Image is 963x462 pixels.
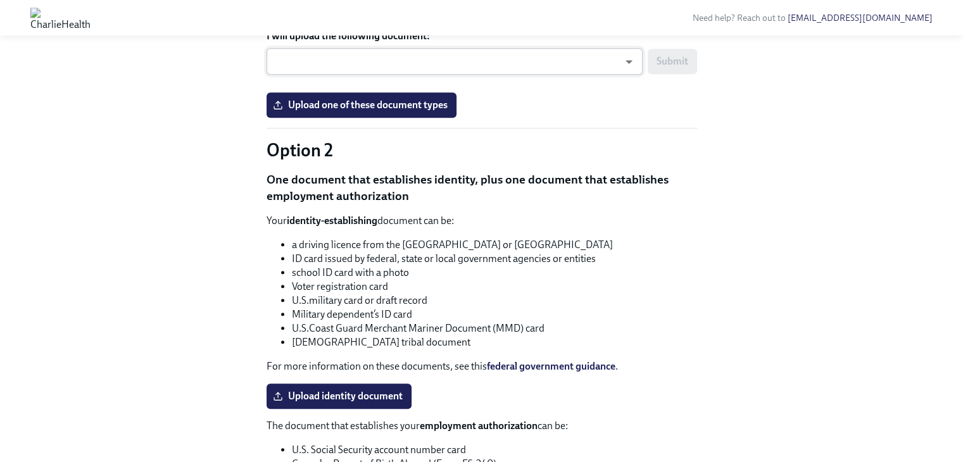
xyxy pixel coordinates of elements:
[275,99,448,111] span: Upload one of these document types
[275,390,403,403] span: Upload identity document
[267,214,697,228] p: Your document can be:
[693,13,933,23] span: Need help? Reach out to
[267,172,697,204] p: One document that establishes identity, plus one document that establishes employment authorization
[487,360,615,372] a: federal government guidance
[292,252,697,266] li: ID card issued by federal, state or local government agencies or entities
[292,443,697,457] li: U.S. Social Security account number card
[292,238,697,252] li: a driving licence from the [GEOGRAPHIC_DATA] or [GEOGRAPHIC_DATA]
[267,359,697,373] p: For more information on these documents, see this .
[30,8,91,28] img: CharlieHealth
[420,420,538,432] strong: employment authorization
[267,139,697,161] p: Option 2
[292,322,697,335] li: U.S.Coast Guard Merchant Mariner Document (MMD) card
[292,266,697,280] li: school ID card with a photo
[292,335,697,349] li: [DEMOGRAPHIC_DATA] tribal document
[292,280,697,294] li: Voter registration card
[788,13,933,23] a: [EMAIL_ADDRESS][DOMAIN_NAME]
[287,215,377,227] strong: identity-establishing
[292,308,697,322] li: Military dependent’s ID card
[267,29,697,43] label: I will upload the following document:
[267,48,643,75] div: ​
[267,419,697,433] p: The document that establishes your can be:
[267,384,412,409] label: Upload identity document
[292,294,697,308] li: U.S.military card or draft record
[267,92,456,118] label: Upload one of these document types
